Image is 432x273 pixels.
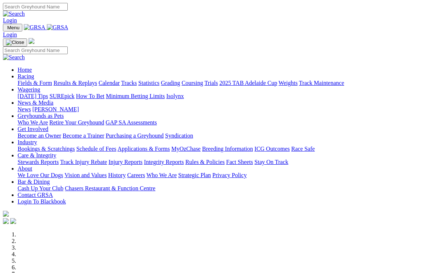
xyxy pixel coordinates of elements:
a: Greyhounds as Pets [18,113,64,119]
a: Stay On Track [254,159,288,165]
button: Toggle navigation [3,24,22,31]
a: Wagering [18,86,40,93]
a: Integrity Reports [144,159,184,165]
a: Chasers Restaurant & Function Centre [65,185,155,191]
img: Search [3,54,25,61]
a: Stewards Reports [18,159,59,165]
a: Tracks [121,80,137,86]
a: SUREpick [49,93,74,99]
a: Minimum Betting Limits [106,93,165,99]
a: Track Injury Rebate [60,159,107,165]
a: Coursing [182,80,203,86]
a: Login To Blackbook [18,198,66,205]
div: News & Media [18,106,429,113]
a: Applications & Forms [118,146,170,152]
a: Syndication [165,132,193,139]
a: Login [3,17,17,23]
a: Fact Sheets [226,159,253,165]
span: Menu [7,25,19,30]
a: Race Safe [291,146,314,152]
a: News [18,106,31,112]
a: Vision and Values [64,172,107,178]
a: Home [18,67,32,73]
input: Search [3,46,68,54]
a: Statistics [138,80,160,86]
a: MyOzChase [171,146,201,152]
input: Search [3,3,68,11]
a: Privacy Policy [212,172,247,178]
a: Isolynx [166,93,184,99]
img: logo-grsa-white.png [3,211,9,217]
div: Industry [18,146,429,152]
a: Trials [204,80,218,86]
a: Become an Owner [18,132,61,139]
a: 2025 TAB Adelaide Cup [219,80,277,86]
button: Toggle navigation [3,38,27,46]
a: Login [3,31,17,38]
img: GRSA [47,24,68,31]
a: [DATE] Tips [18,93,48,99]
a: Purchasing a Greyhound [106,132,164,139]
a: Care & Integrity [18,152,56,158]
a: Schedule of Fees [76,146,116,152]
a: ICG Outcomes [254,146,290,152]
a: Who We Are [18,119,48,126]
a: Retire Your Greyhound [49,119,104,126]
div: Get Involved [18,132,429,139]
a: Calendar [98,80,120,86]
a: Breeding Information [202,146,253,152]
img: logo-grsa-white.png [29,38,34,44]
a: History [108,172,126,178]
div: Racing [18,80,429,86]
img: Search [3,11,25,17]
div: Care & Integrity [18,159,429,165]
a: Weights [279,80,298,86]
div: Greyhounds as Pets [18,119,429,126]
a: Injury Reports [108,159,142,165]
div: About [18,172,429,179]
a: Become a Trainer [63,132,104,139]
a: Careers [127,172,145,178]
img: GRSA [24,24,45,31]
div: Wagering [18,93,429,100]
img: facebook.svg [3,218,9,224]
a: About [18,165,32,172]
a: Racing [18,73,34,79]
a: Rules & Policies [185,159,225,165]
img: Close [6,40,24,45]
a: Grading [161,80,180,86]
img: twitter.svg [10,218,16,224]
a: Contact GRSA [18,192,53,198]
a: How To Bet [76,93,105,99]
a: Who We Are [146,172,177,178]
div: Bar & Dining [18,185,429,192]
a: Bar & Dining [18,179,50,185]
a: Get Involved [18,126,48,132]
a: Track Maintenance [299,80,344,86]
a: [PERSON_NAME] [32,106,79,112]
a: News & Media [18,100,53,106]
a: We Love Our Dogs [18,172,63,178]
a: GAP SA Assessments [106,119,157,126]
a: Cash Up Your Club [18,185,63,191]
a: Strategic Plan [178,172,211,178]
a: Industry [18,139,37,145]
a: Results & Replays [53,80,97,86]
a: Bookings & Scratchings [18,146,75,152]
a: Fields & Form [18,80,52,86]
